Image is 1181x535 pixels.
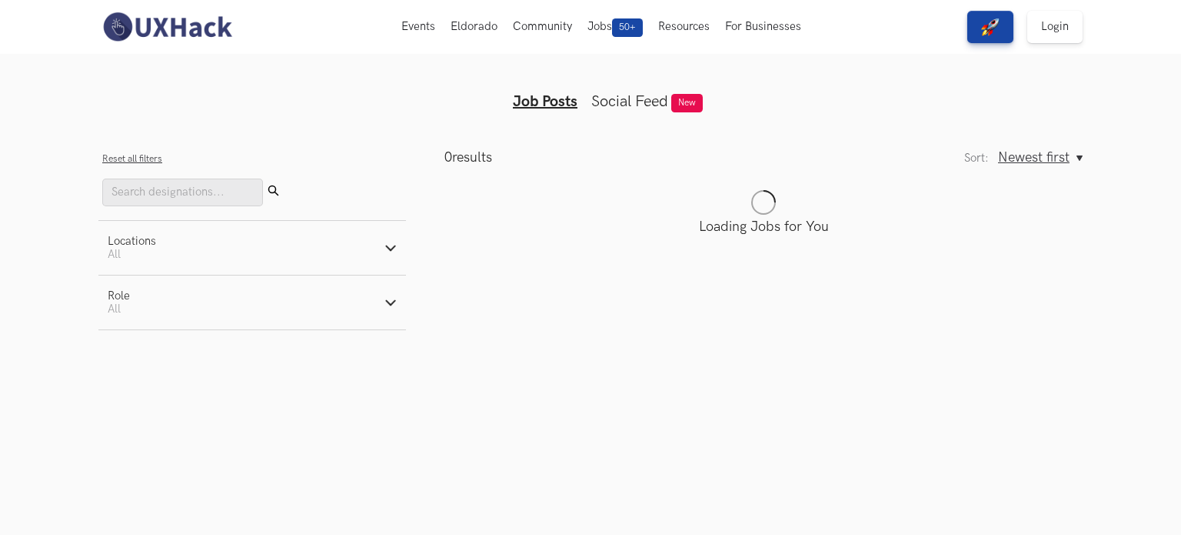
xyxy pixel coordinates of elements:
ul: Tabs Interface [295,68,886,111]
p: Loading Jobs for You [444,219,1083,235]
button: RoleAll [98,276,406,329]
a: Social Feed [591,92,668,111]
label: Sort: [964,152,989,165]
p: results [444,149,492,166]
img: UXHack-logo.png [98,11,235,43]
span: 50+ [612,18,643,37]
button: Newest first, Sort: [998,149,1083,166]
img: rocket [981,18,1000,36]
input: Search [102,179,263,206]
button: Reset all filters [102,153,162,165]
span: All [108,248,121,261]
button: LocationsAll [98,221,406,275]
span: Newest first [998,149,1070,166]
span: 0 [444,149,452,166]
a: Job Posts [513,92,577,111]
div: Locations [108,235,156,248]
div: Role [108,289,130,303]
span: All [108,303,121,316]
a: Login [1027,11,1083,43]
span: New [671,94,703,112]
